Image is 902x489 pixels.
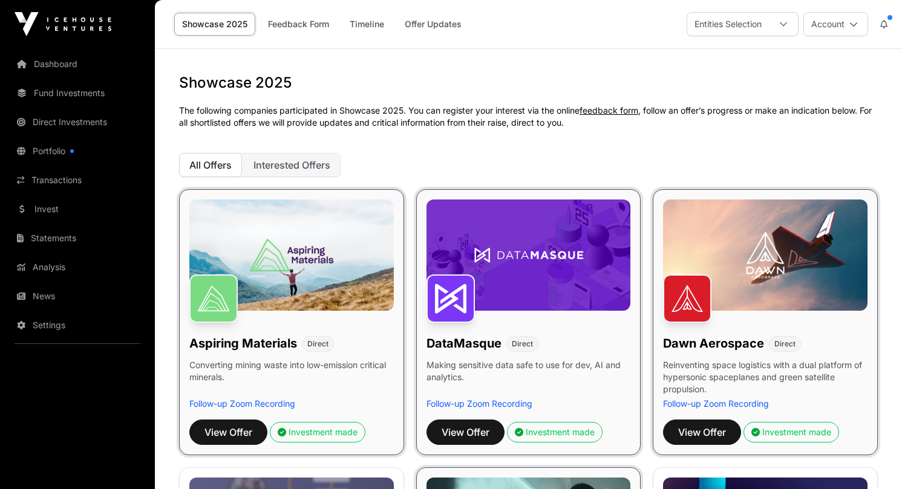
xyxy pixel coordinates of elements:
div: Investment made [751,426,831,438]
button: View Offer [189,419,267,445]
a: feedback form [580,105,638,115]
p: Making sensitive data safe to use for dev, AI and analytics. [426,359,631,398]
h1: DataMasque [426,335,502,352]
p: Converting mining waste into low-emission critical minerals. [189,359,394,398]
a: Follow-up Zoom Recording [663,398,769,409]
a: Timeline [342,13,392,36]
img: Aspiring-Banner.jpg [189,199,394,311]
img: DataMasque [426,274,475,323]
span: View Offer [442,425,489,439]
a: Showcase 2025 [174,13,255,36]
img: Icehouse Ventures Logo [15,12,111,36]
p: The following companies participated in Showcase 2025. You can register your interest via the onl... [179,105,878,129]
a: Invest [10,196,145,222]
img: Dawn Aerospace [663,274,711,323]
a: Statements [10,225,145,251]
img: DataMasque-Banner.jpg [426,199,631,311]
h1: Aspiring Materials [189,335,297,352]
a: Follow-up Zoom Recording [426,398,532,409]
button: Investment made [743,422,839,442]
a: Transactions [10,167,145,193]
span: View Offer [678,425,726,439]
button: View Offer [663,419,741,445]
h1: Showcase 2025 [179,73,878,92]
a: Dashboard [10,51,145,77]
button: All Offers [179,153,242,177]
a: News [10,283,145,309]
button: Interested Offers [243,153,341,177]
a: Feedback Form [260,13,337,36]
a: Follow-up Zoom Recording [189,398,295,409]
button: Account [803,12,868,36]
h1: Dawn Aerospace [663,335,764,352]
a: Direct Investments [10,109,145,135]
span: All Offers [189,159,232,171]
button: View Offer [426,419,505,445]
span: Direct [307,339,328,349]
p: Reinventing space logistics with a dual platform of hypersonic spaceplanes and green satellite pr... [663,359,868,398]
img: Dawn-Banner.jpg [663,199,868,311]
a: Settings [10,312,145,338]
div: Investment made [278,426,358,438]
a: Fund Investments [10,80,145,106]
a: Analysis [10,254,145,280]
a: Offer Updates [397,13,469,36]
button: Investment made [270,422,365,442]
div: Entities Selection [687,13,769,36]
a: Portfolio [10,138,145,164]
img: Aspiring Materials [189,274,238,323]
span: View Offer [204,425,252,439]
span: Interested Offers [253,159,330,171]
button: Investment made [507,422,603,442]
span: Direct [512,339,533,349]
div: Investment made [515,426,595,438]
span: Direct [774,339,796,349]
